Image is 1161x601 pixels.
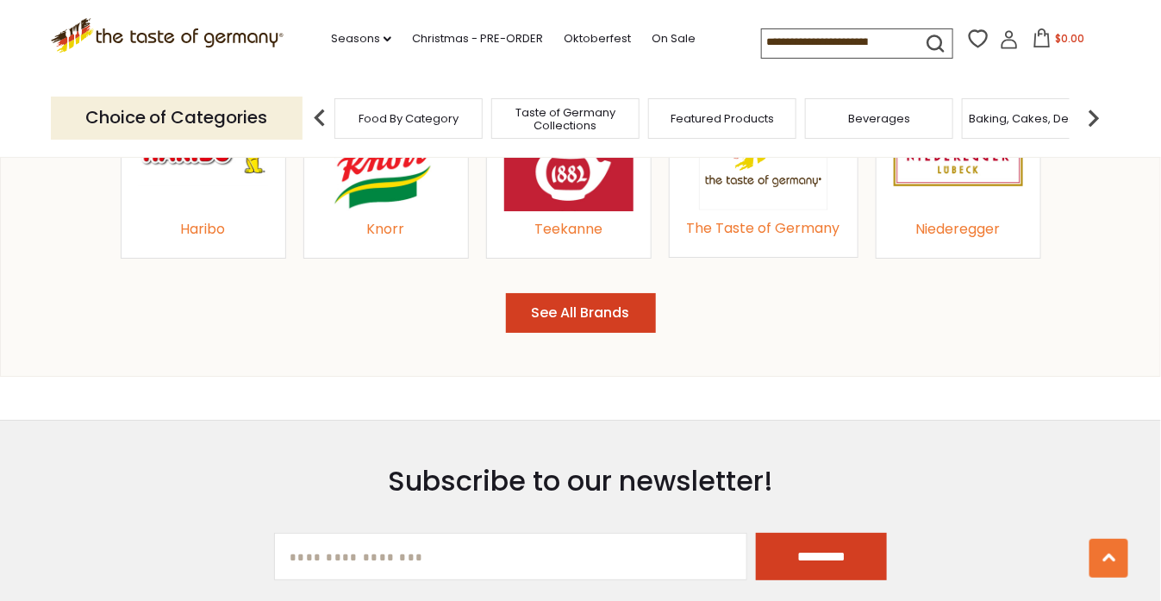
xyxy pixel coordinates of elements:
a: The Taste of Germany [687,82,840,211]
a: Seasons [331,29,391,48]
a: Beverages [848,112,910,125]
div: The Taste of Germany [687,217,840,241]
a: Niederegger [894,82,1023,211]
span: $0.00 [1055,31,1084,46]
a: Baking, Cakes, Desserts [970,112,1103,125]
div: Haribo [139,218,268,241]
h3: Subscribe to our newsletter! [274,464,887,498]
img: next arrow [1077,101,1111,135]
a: Featured Products [671,112,774,125]
button: $0.00 [1022,28,1095,54]
a: Christmas - PRE-ORDER [412,29,543,48]
a: Haribo [139,82,268,211]
a: Teekanne [504,82,634,211]
div: Niederegger [894,218,1023,241]
div: Teekanne [504,218,634,241]
a: Taste of Germany Collections [496,106,634,132]
p: Choice of Categories [51,97,303,139]
a: On Sale [652,29,696,48]
a: Oktoberfest [564,29,631,48]
a: Food By Category [359,112,459,125]
div: Knorr [321,218,451,241]
button: See All Brands [506,293,656,334]
img: previous arrow [303,101,337,135]
a: Knorr [321,82,451,211]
